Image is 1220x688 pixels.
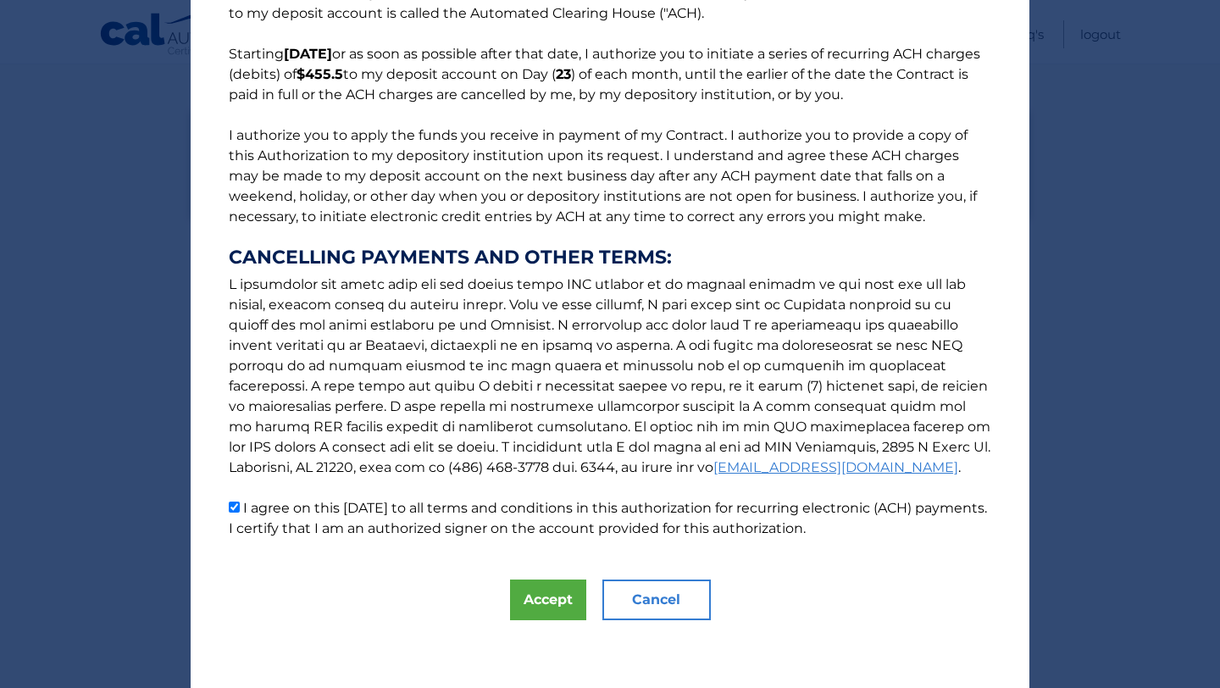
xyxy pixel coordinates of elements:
[297,66,343,82] b: $455.5
[229,500,987,536] label: I agree on this [DATE] to all terms and conditions in this authorization for recurring electronic...
[713,459,958,475] a: [EMAIL_ADDRESS][DOMAIN_NAME]
[602,580,711,620] button: Cancel
[229,247,991,268] strong: CANCELLING PAYMENTS AND OTHER TERMS:
[284,46,332,62] b: [DATE]
[556,66,571,82] b: 23
[510,580,586,620] button: Accept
